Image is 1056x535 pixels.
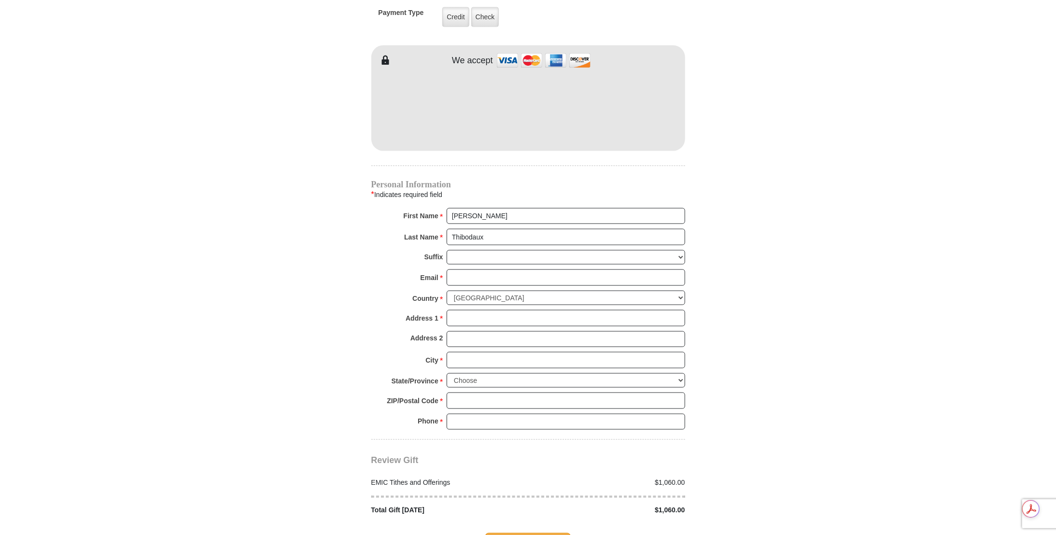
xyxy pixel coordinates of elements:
strong: Email [421,271,438,284]
strong: ZIP/Postal Code [387,394,438,408]
strong: Suffix [424,250,443,264]
strong: Address 1 [406,311,438,325]
strong: Last Name [404,230,438,244]
h5: Payment Type [379,9,424,22]
strong: State/Province [392,374,438,388]
img: credit cards accepted [495,50,592,71]
strong: Country [412,292,438,305]
h4: We accept [452,56,493,66]
div: $1,060.00 [528,478,690,488]
div: Total Gift [DATE] [366,506,528,516]
label: Credit [442,7,469,27]
h4: Personal Information [371,181,685,188]
strong: Phone [418,415,438,428]
label: Check [471,7,499,27]
strong: City [425,353,438,367]
div: $1,060.00 [528,506,690,516]
div: EMIC Tithes and Offerings [366,478,528,488]
strong: Address 2 [410,331,443,345]
div: Indicates required field [371,188,685,201]
span: Review Gift [371,456,419,465]
strong: First Name [404,209,438,223]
